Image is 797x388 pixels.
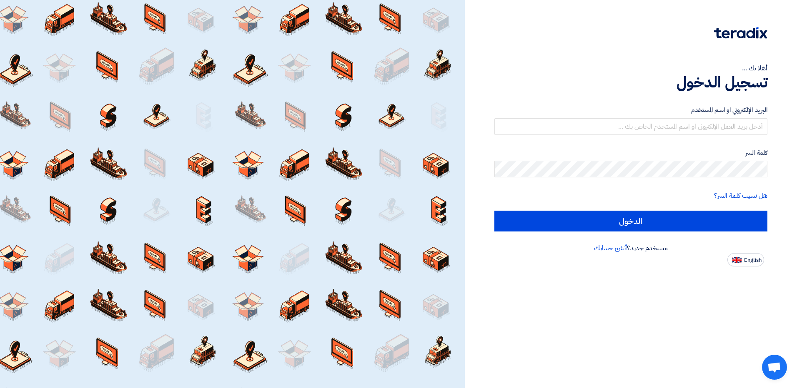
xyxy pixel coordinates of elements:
[494,211,767,231] input: الدخول
[494,105,767,115] label: البريد الإلكتروني او اسم المستخدم
[594,243,627,253] a: أنشئ حسابك
[494,148,767,158] label: كلمة السر
[494,118,767,135] input: أدخل بريد العمل الإلكتروني او اسم المستخدم الخاص بك ...
[727,253,764,266] button: English
[714,27,767,39] img: Teradix logo
[714,191,767,201] a: هل نسيت كلمة السر؟
[744,257,762,263] span: English
[494,63,767,73] div: أهلا بك ...
[732,257,742,263] img: en-US.png
[762,355,787,380] a: Open chat
[494,243,767,253] div: مستخدم جديد؟
[494,73,767,92] h1: تسجيل الدخول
